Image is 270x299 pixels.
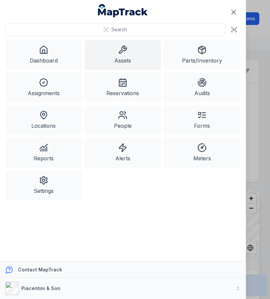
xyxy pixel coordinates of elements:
[111,26,127,33] span: Search
[21,285,60,291] strong: Piacentini & Son
[5,105,82,135] a: Locations
[5,73,82,102] a: Assignments
[164,105,240,135] a: Forms
[164,40,240,70] a: Parts/Inventory
[164,138,240,168] a: Meters
[5,23,225,36] button: Search
[5,170,82,200] a: Settings
[227,5,241,19] button: Close navigation
[85,105,161,135] a: People
[85,138,161,168] a: Alerts
[85,40,161,70] a: Assets
[18,267,62,272] strong: Contact MapTrack
[85,73,161,102] a: Reservations
[5,40,82,70] a: Dashboard
[98,4,148,17] a: MapTrack
[5,138,82,168] a: Reports
[164,73,240,102] a: Audits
